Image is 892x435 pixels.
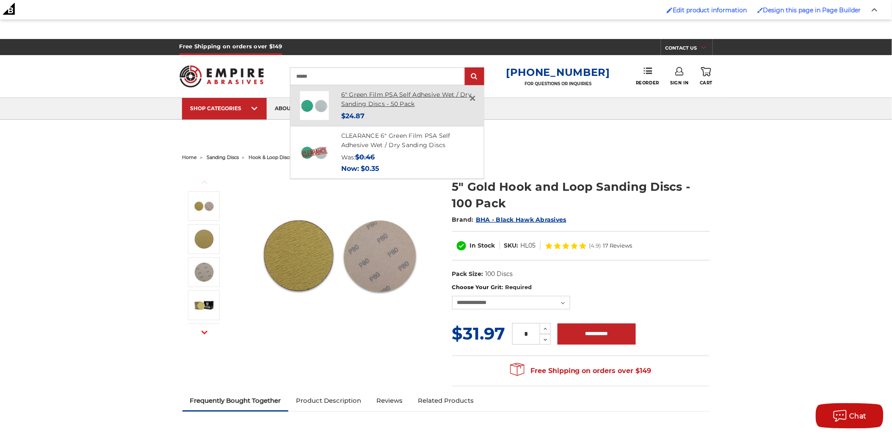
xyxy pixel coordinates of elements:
a: hook & loop discs [249,154,292,160]
a: sanding discs [207,154,239,160]
a: 6" Green Film PSA Self Adhesive Wet / Dry Sanding Discs - 50 Pack [341,91,472,108]
span: × [469,90,476,106]
div: SHOP CATEGORIES [191,105,258,112]
button: Next [194,323,215,341]
small: Required [505,284,532,290]
span: Reorder [636,80,659,86]
a: Related Products [410,391,481,410]
input: Submit [466,68,483,85]
h1: 5" Gold Hook and Loop Sanding Discs - 100 Pack [452,178,710,212]
span: Cart [700,80,712,86]
button: Previous [194,173,215,191]
span: Edit product information [673,6,747,14]
span: Design this page in Page Builder [763,6,861,14]
dt: SKU: [504,241,519,250]
dd: 100 Discs [485,270,513,279]
span: Brand: [452,216,474,223]
span: (4.9) [589,243,601,248]
span: $24.87 [341,112,365,120]
span: $0.46 [355,153,375,161]
img: gold hook & loop sanding disc stack [255,170,424,339]
a: Cart [700,67,712,86]
p: FOR QUESTIONS OR INQUIRIES [506,81,610,86]
span: 17 Reviews [603,243,632,248]
span: Now: [341,165,359,173]
img: CLEARANCE 6" Green Film PSA Self Adhesive Wet / Dry Sanding Discs [300,138,329,167]
img: Close Admin Bar [872,8,878,12]
img: BHA 5 inch gold hook and loop sanding disc pack [193,295,215,316]
a: CLEARANCE 6" Green Film PSA Self Adhesive Wet / Dry Sanding Discs [341,132,450,149]
img: Enabled brush for page builder edit. [757,7,763,13]
a: Enabled brush for product edit Edit product information [663,2,751,18]
a: Enabled brush for page builder edit. Design this page in Page Builder [753,2,865,18]
label: Choose Your Grit: [452,283,710,292]
dd: HL05 [521,241,536,250]
span: In Stock [470,242,495,249]
img: gold hook & loop sanding disc stack [193,195,215,217]
img: 5" inch hook & loop disc [193,229,215,250]
a: BHA - Black Hawk Abrasives [476,216,566,223]
a: Reviews [369,391,410,410]
a: [PHONE_NUMBER] [506,66,610,78]
span: Chat [850,412,867,420]
img: velcro backed 5" sanding disc [193,262,215,283]
a: Reorder [636,67,659,85]
img: Empire Abrasives [180,60,264,93]
h5: Free Shipping on orders over $149 [180,39,282,55]
a: Close [466,92,479,105]
a: about us [267,98,311,120]
a: home [182,154,197,160]
span: Sign In [671,80,689,86]
div: Was: [341,151,474,163]
a: CONTACT US [666,43,712,55]
img: 6-inch 600-grit green film PSA disc with green polyester film backing for metal grinding and bare... [300,91,329,120]
span: $31.97 [452,323,505,344]
a: Frequently Bought Together [182,391,289,410]
dt: Pack Size: [452,270,483,279]
button: Chat [816,403,884,429]
span: $0.35 [361,165,379,173]
a: Product Description [288,391,369,410]
img: Enabled brush for product edit [667,7,673,13]
span: Free Shipping on orders over $149 [510,362,652,379]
